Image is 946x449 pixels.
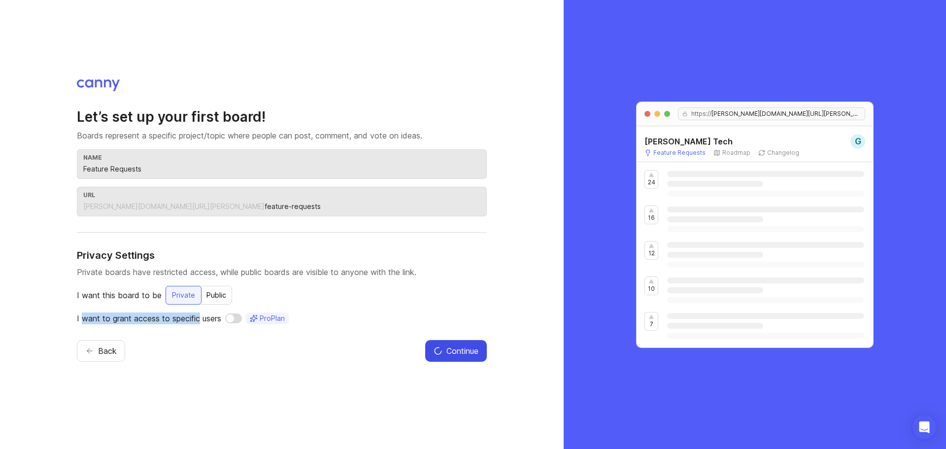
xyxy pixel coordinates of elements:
p: 16 [648,214,655,222]
button: Private [166,286,202,305]
input: Feature Requests [83,164,480,174]
button: Back [77,340,125,362]
div: g [850,134,865,149]
p: 7 [650,320,653,328]
span: Back [98,345,117,357]
p: I want to grant access to specific users [77,312,221,324]
h4: Privacy Settings [77,248,487,262]
div: url [83,191,480,199]
button: Public [201,286,232,305]
div: Open Intercom Messenger [912,415,936,439]
p: Changelog [767,149,799,157]
button: Continue [425,340,487,362]
p: I want this board to be [77,289,162,301]
div: name [83,154,480,161]
p: 12 [648,249,655,257]
h2: Let’s set up your first board! [77,108,487,126]
div: [PERSON_NAME][DOMAIN_NAME][URL][PERSON_NAME] [83,202,265,211]
input: feature-requests [265,201,480,212]
img: Canny logo [77,79,120,91]
p: 10 [648,285,655,293]
span: Continue [446,345,478,357]
h5: [PERSON_NAME] Tech [644,136,733,147]
span: https:// [687,110,711,118]
span: Pro Plan [260,313,285,323]
p: Private boards have restricted access, while public boards are visible to anyone with the link. [77,266,487,278]
span: [PERSON_NAME][DOMAIN_NAME][URL][PERSON_NAME] [711,110,859,118]
p: Feature Requests [653,149,706,157]
p: Roadmap [722,149,750,157]
p: Boards represent a specific project/topic where people can post, comment, and vote on ideas. [77,130,487,141]
p: 24 [648,178,655,186]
